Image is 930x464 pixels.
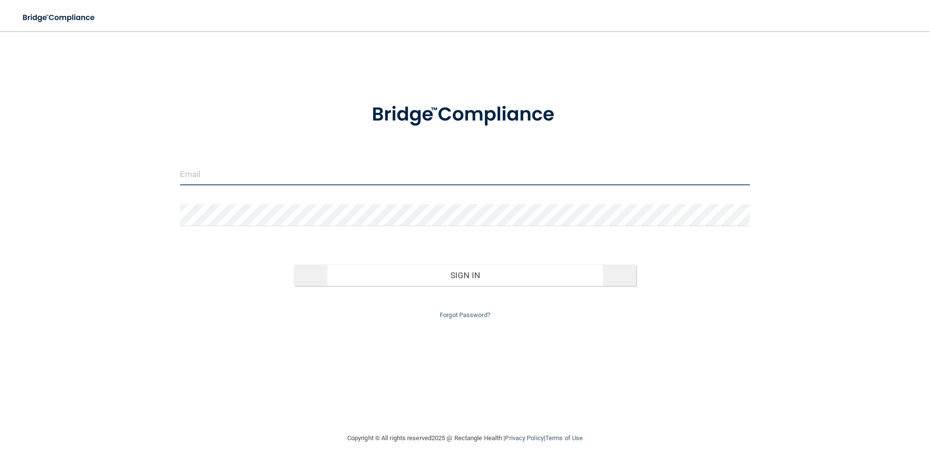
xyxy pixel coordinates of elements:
[440,311,490,319] a: Forgot Password?
[15,8,104,28] img: bridge_compliance_login_screen.278c3ca4.svg
[352,89,578,140] img: bridge_compliance_login_screen.278c3ca4.svg
[294,265,636,286] button: Sign In
[180,163,751,185] input: Email
[287,423,643,454] div: Copyright © All rights reserved 2025 @ Rectangle Health | |
[545,434,583,442] a: Terms of Use
[505,434,543,442] a: Privacy Policy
